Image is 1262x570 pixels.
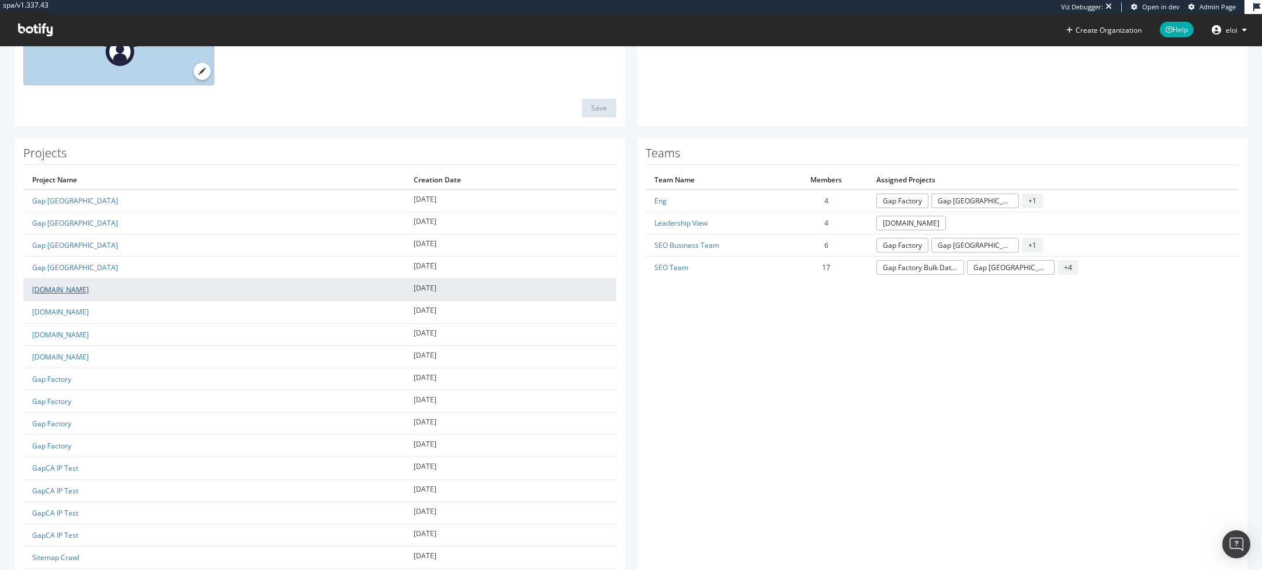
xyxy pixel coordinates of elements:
[32,486,78,496] a: GapCA IP Test
[32,419,71,429] a: Gap Factory
[23,147,616,165] h1: Projects
[1142,2,1180,11] span: Open in dev
[405,390,616,412] td: [DATE]
[405,279,616,301] td: [DATE]
[876,216,946,230] a: [DOMAIN_NAME]
[32,508,78,518] a: GapCA IP Test
[405,524,616,546] td: [DATE]
[405,435,616,457] td: [DATE]
[405,301,616,323] td: [DATE]
[654,240,719,250] a: SEO Business Team
[32,530,78,540] a: GapCA IP Test
[1058,260,1079,275] span: + 4
[32,330,89,340] a: [DOMAIN_NAME]
[405,368,616,390] td: [DATE]
[785,234,868,256] td: 6
[32,262,118,272] a: Gap [GEOGRAPHIC_DATA]
[32,441,71,451] a: Gap Factory
[654,218,708,228] a: Leadership View
[405,189,616,212] td: [DATE]
[32,352,89,362] a: [DOMAIN_NAME]
[405,234,616,256] td: [DATE]
[591,103,607,113] div: Save
[32,218,118,228] a: Gap [GEOGRAPHIC_DATA]
[23,171,405,189] th: Project Name
[785,257,868,279] td: 17
[405,257,616,279] td: [DATE]
[1222,530,1250,558] div: Open Intercom Messenger
[931,194,1019,208] a: Gap [GEOGRAPHIC_DATA]
[876,260,964,275] a: Gap Factory Bulk Data Export
[32,374,71,384] a: Gap Factory
[405,457,616,479] td: [DATE]
[32,240,118,250] a: Gap [GEOGRAPHIC_DATA]
[32,396,71,406] a: Gap Factory
[1199,2,1236,11] span: Admin Page
[1202,20,1256,39] button: eloi
[1131,2,1180,12] a: Open in dev
[405,502,616,524] td: [DATE]
[32,307,89,317] a: [DOMAIN_NAME]
[405,212,616,234] td: [DATE]
[405,323,616,346] td: [DATE]
[646,171,785,189] th: Team Name
[1066,25,1142,36] button: Create Organization
[931,238,1019,253] a: Gap [GEOGRAPHIC_DATA]
[1061,2,1103,12] div: Viz Debugger:
[785,189,868,212] td: 4
[876,194,928,208] a: Gap Factory
[967,260,1055,275] a: Gap [GEOGRAPHIC_DATA] Bulk Data Export
[876,238,928,253] a: Gap Factory
[868,171,1239,189] th: Assigned Projects
[582,99,616,118] button: Save
[785,212,868,234] td: 4
[1022,238,1043,253] span: + 1
[1226,25,1237,35] span: eloi
[32,196,118,206] a: Gap [GEOGRAPHIC_DATA]
[32,463,78,473] a: GapCA IP Test
[405,546,616,568] td: [DATE]
[654,262,688,272] a: SEO Team
[32,552,79,562] a: Sitemap Crawl
[785,171,868,189] th: Members
[32,285,89,295] a: [DOMAIN_NAME]
[1160,22,1194,37] span: Help
[405,171,616,189] th: Creation Date
[1188,2,1236,12] a: Admin Page
[405,479,616,502] td: [DATE]
[405,413,616,435] td: [DATE]
[646,147,1239,165] h1: Teams
[1022,194,1043,208] span: + 1
[405,346,616,368] td: [DATE]
[654,196,667,206] a: Eng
